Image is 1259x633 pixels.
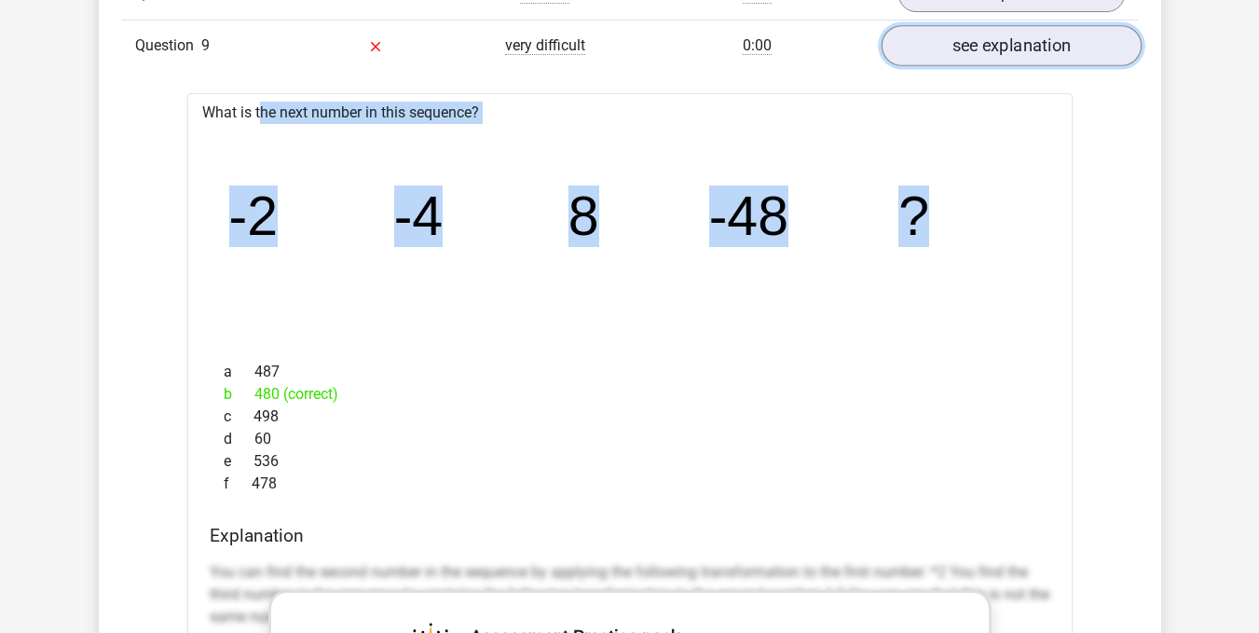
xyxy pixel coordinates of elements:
tspan: ? [898,186,929,247]
span: a [224,361,254,383]
span: Question [135,34,201,57]
div: 478 [210,473,1050,495]
tspan: -48 [708,186,787,247]
span: d [224,428,254,450]
div: 480 (correct) [210,383,1050,406]
div: 60 [210,428,1050,450]
span: very difficult [505,36,585,55]
span: c [224,406,253,428]
a: see explanation [881,25,1141,66]
div: 487 [210,361,1050,383]
div: 536 [210,450,1050,473]
h4: Explanation [210,525,1050,546]
span: f [224,473,252,495]
tspan: 8 [568,186,598,247]
span: 9 [201,36,210,54]
div: 498 [210,406,1050,428]
tspan: -4 [393,186,443,247]
p: You can find the second number in the sequence by applying the following transformation to the fi... [210,561,1050,628]
span: e [224,450,253,473]
span: b [224,383,254,406]
tspan: -2 [228,186,278,247]
span: 0:00 [743,36,772,55]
